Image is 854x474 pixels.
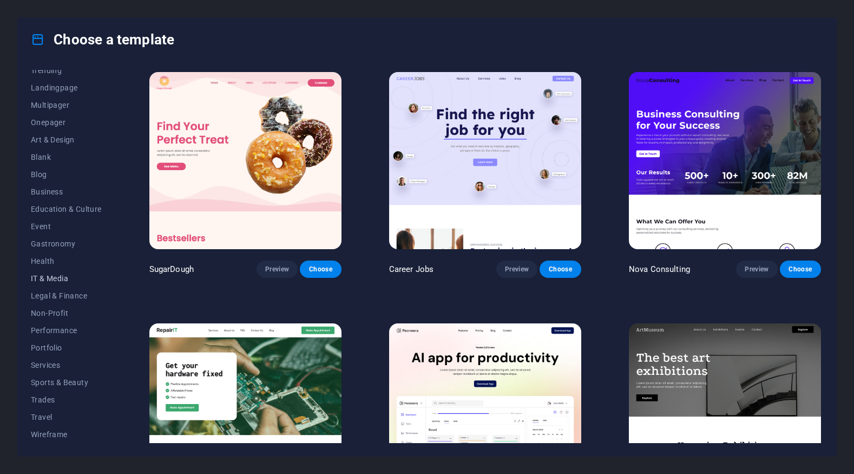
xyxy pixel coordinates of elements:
[31,291,102,300] span: Legal & Finance
[31,153,102,161] span: Blank
[31,304,102,322] button: Non-Profit
[31,114,102,131] button: Onepager
[31,430,102,439] span: Wireframe
[31,79,102,96] button: Landingpage
[31,183,102,200] button: Business
[389,72,581,249] img: Career Jobs
[31,96,102,114] button: Multipager
[31,170,102,179] span: Blog
[31,131,102,148] button: Art & Design
[31,326,102,335] span: Performance
[31,378,102,387] span: Sports & Beauty
[629,264,690,275] p: Nova Consulting
[31,218,102,235] button: Event
[31,408,102,426] button: Travel
[31,426,102,443] button: Wireframe
[31,135,102,144] span: Art & Design
[31,252,102,270] button: Health
[31,101,102,109] span: Multipager
[789,265,812,274] span: Choose
[31,361,102,369] span: Services
[31,222,102,231] span: Event
[308,265,332,274] span: Choose
[31,62,102,79] button: Trending
[31,257,102,265] span: Health
[31,83,102,92] span: Landingpage
[31,374,102,391] button: Sports & Beauty
[505,265,529,274] span: Preview
[496,261,537,278] button: Preview
[629,72,821,249] img: Nova Consulting
[31,148,102,166] button: Blank
[31,205,102,213] span: Education & Culture
[548,265,572,274] span: Choose
[736,261,777,278] button: Preview
[31,235,102,252] button: Gastronomy
[257,261,298,278] button: Preview
[31,395,102,404] span: Trades
[31,339,102,356] button: Portfolio
[31,270,102,287] button: IT & Media
[389,264,434,275] p: Career Jobs
[31,200,102,218] button: Education & Culture
[31,287,102,304] button: Legal & Finance
[31,118,102,127] span: Onepager
[31,356,102,374] button: Services
[31,166,102,183] button: Blog
[745,265,768,274] span: Preview
[265,265,289,274] span: Preview
[31,31,174,48] h4: Choose a template
[31,413,102,421] span: Travel
[31,322,102,339] button: Performance
[31,187,102,196] span: Business
[31,391,102,408] button: Trades
[31,309,102,317] span: Non-Profit
[540,261,581,278] button: Choose
[31,274,102,283] span: IT & Media
[31,66,102,75] span: Trending
[780,261,821,278] button: Choose
[300,261,341,278] button: Choose
[31,343,102,352] span: Portfolio
[31,239,102,248] span: Gastronomy
[149,264,194,275] p: SugarDough
[149,72,341,249] img: SugarDough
